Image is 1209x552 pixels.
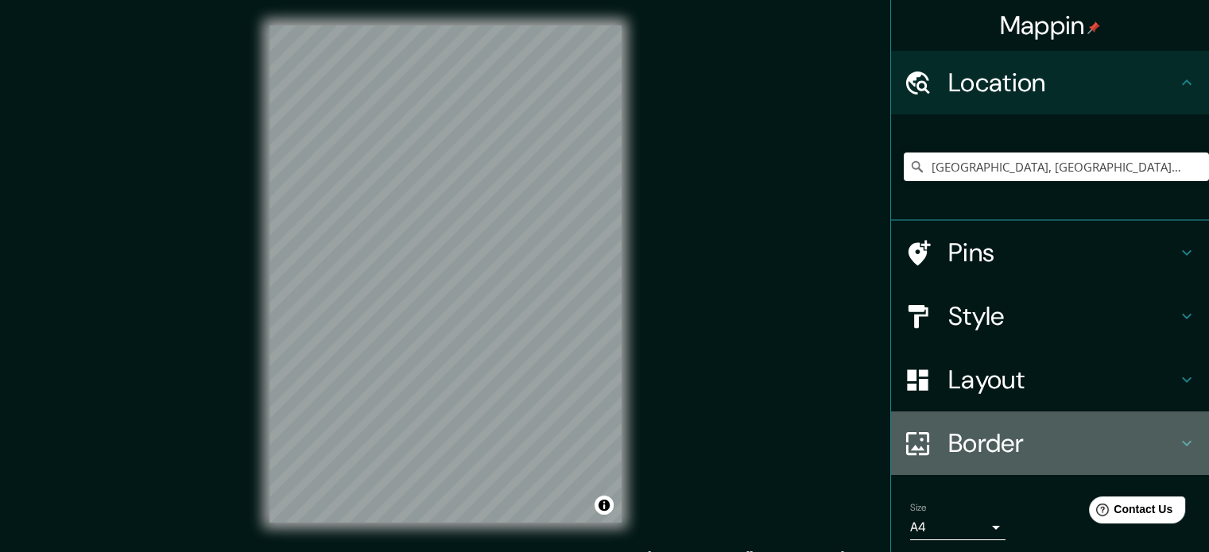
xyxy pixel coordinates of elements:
div: A4 [910,515,1006,540]
h4: Pins [948,237,1177,268]
img: pin-icon.png [1087,21,1100,34]
button: Toggle attribution [595,496,614,515]
div: Pins [891,221,1209,284]
canvas: Map [269,25,622,523]
h4: Border [948,427,1177,459]
h4: Mappin [1000,10,1101,41]
h4: Location [948,67,1177,98]
label: Size [910,501,927,515]
div: Border [891,411,1209,475]
input: Pick your city or area [904,152,1209,181]
div: Style [891,284,1209,348]
div: Layout [891,348,1209,411]
h4: Style [948,300,1177,332]
div: Location [891,51,1209,114]
h4: Layout [948,364,1177,396]
iframe: Help widget launcher [1068,490,1192,535]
